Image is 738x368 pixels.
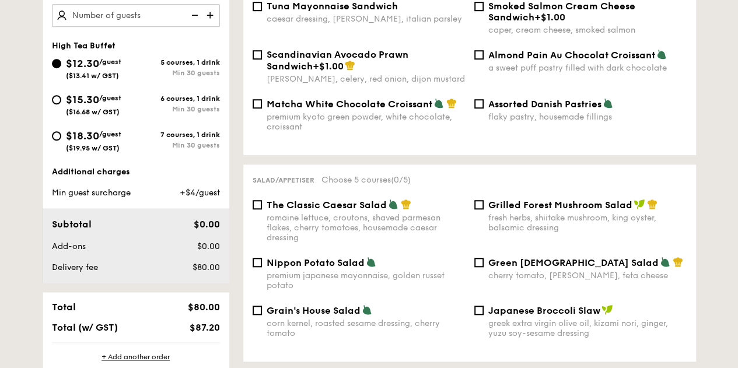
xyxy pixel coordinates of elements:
span: +$4/guest [179,188,219,198]
span: Subtotal [52,219,92,230]
span: $0.00 [197,241,219,251]
img: icon-reduce.1d2dbef1.svg [185,4,202,26]
div: caper, cream cheese, smoked salmon [488,25,687,35]
span: $12.30 [66,57,99,70]
img: icon-chef-hat.a58ddaea.svg [446,98,457,108]
input: Tuna Mayonnaise Sandwichcaesar dressing, [PERSON_NAME], italian parsley [253,2,262,11]
span: Salad/Appetiser [253,176,314,184]
span: Add-ons [52,241,86,251]
img: icon-chef-hat.a58ddaea.svg [673,257,683,267]
span: $15.30 [66,93,99,106]
input: Grilled Forest Mushroom Saladfresh herbs, shiitake mushroom, king oyster, balsamic dressing [474,200,484,209]
input: Assorted Danish Pastriesflaky pastry, housemade fillings [474,99,484,108]
span: ($13.41 w/ GST) [66,72,119,80]
input: $15.30/guest($16.68 w/ GST)6 courses, 1 drinkMin 30 guests [52,95,61,104]
div: + Add another order [52,352,220,362]
div: 7 courses, 1 drink [136,131,220,139]
div: Additional charges [52,166,220,178]
input: Green [DEMOGRAPHIC_DATA] Saladcherry tomato, [PERSON_NAME], feta cheese [474,258,484,267]
div: a sweet puff pastry filled with dark chocolate [488,63,687,73]
span: Almond Pain Au Chocolat Croissant [488,50,655,61]
img: icon-vegan.f8ff3823.svg [634,199,645,209]
div: corn kernel, roasted sesame dressing, cherry tomato [267,318,465,338]
div: premium japanese mayonnaise, golden russet potato [267,271,465,290]
div: greek extra virgin olive oil, kizami nori, ginger, yuzu soy-sesame dressing [488,318,687,338]
input: Japanese Broccoli Slawgreek extra virgin olive oil, kizami nori, ginger, yuzu soy-sesame dressing [474,306,484,315]
span: Delivery fee [52,262,98,272]
span: ($19.95 w/ GST) [66,144,120,152]
span: Scandinavian Avocado Prawn Sandwich [267,49,408,72]
span: Grain's House Salad [267,305,361,316]
div: Min 30 guests [136,105,220,113]
span: Nippon Potato Salad [267,257,365,268]
div: fresh herbs, shiitake mushroom, king oyster, balsamic dressing [488,213,687,233]
span: /guest [99,58,121,66]
span: $18.30 [66,129,99,142]
img: icon-vegetarian.fe4039eb.svg [388,199,398,209]
span: $80.00 [192,262,219,272]
span: Grilled Forest Mushroom Salad [488,199,632,211]
div: 5 courses, 1 drink [136,58,220,66]
img: icon-vegetarian.fe4039eb.svg [366,257,376,267]
input: Smoked Salmon Cream Cheese Sandwich+$1.00caper, cream cheese, smoked salmon [474,2,484,11]
div: flaky pastry, housemade fillings [488,112,687,122]
input: Scandinavian Avocado Prawn Sandwich+$1.00[PERSON_NAME], celery, red onion, dijon mustard [253,50,262,59]
img: icon-chef-hat.a58ddaea.svg [647,199,657,209]
img: icon-add.58712e84.svg [202,4,220,26]
img: icon-chef-hat.a58ddaea.svg [345,60,355,71]
img: icon-vegetarian.fe4039eb.svg [660,257,670,267]
span: Total [52,302,76,313]
span: /guest [99,130,121,138]
img: icon-vegetarian.fe4039eb.svg [362,304,372,315]
span: Tuna Mayonnaise Sandwich [267,1,398,12]
input: Almond Pain Au Chocolat Croissanta sweet puff pastry filled with dark chocolate [474,50,484,59]
img: icon-vegan.f8ff3823.svg [601,304,613,315]
span: (0/5) [391,175,411,185]
span: ($16.68 w/ GST) [66,108,120,116]
span: $87.20 [189,322,219,333]
span: The Classic Caesar Salad [267,199,387,211]
span: Total (w/ GST) [52,322,118,333]
input: $18.30/guest($19.95 w/ GST)7 courses, 1 drinkMin 30 guests [52,131,61,141]
span: Japanese Broccoli Slaw [488,305,600,316]
span: Green [DEMOGRAPHIC_DATA] Salad [488,257,659,268]
span: $0.00 [193,219,219,230]
div: caesar dressing, [PERSON_NAME], italian parsley [267,14,465,24]
img: icon-vegetarian.fe4039eb.svg [656,49,667,59]
input: Matcha White Chocolate Croissantpremium kyoto green powder, white chocolate, croissant [253,99,262,108]
span: Min guest surcharge [52,188,131,198]
div: premium kyoto green powder, white chocolate, croissant [267,112,465,132]
div: 6 courses, 1 drink [136,94,220,103]
span: Smoked Salmon Cream Cheese Sandwich [488,1,635,23]
span: Choose 5 courses [321,175,411,185]
input: The Classic Caesar Saladromaine lettuce, croutons, shaved parmesan flakes, cherry tomatoes, house... [253,200,262,209]
img: icon-vegetarian.fe4039eb.svg [433,98,444,108]
div: cherry tomato, [PERSON_NAME], feta cheese [488,271,687,281]
span: +$1.00 [534,12,565,23]
div: Min 30 guests [136,141,220,149]
div: romaine lettuce, croutons, shaved parmesan flakes, cherry tomatoes, housemade caesar dressing [267,213,465,243]
img: icon-chef-hat.a58ddaea.svg [401,199,411,209]
input: $12.30/guest($13.41 w/ GST)5 courses, 1 drinkMin 30 guests [52,59,61,68]
span: +$1.00 [313,61,344,72]
span: Assorted Danish Pastries [488,99,601,110]
div: [PERSON_NAME], celery, red onion, dijon mustard [267,74,465,84]
span: High Tea Buffet [52,41,116,51]
input: Nippon Potato Saladpremium japanese mayonnaise, golden russet potato [253,258,262,267]
div: Min 30 guests [136,69,220,77]
img: icon-vegetarian.fe4039eb.svg [603,98,613,108]
span: /guest [99,94,121,102]
input: Number of guests [52,4,220,27]
span: Matcha White Chocolate Croissant [267,99,432,110]
input: Grain's House Saladcorn kernel, roasted sesame dressing, cherry tomato [253,306,262,315]
span: $80.00 [187,302,219,313]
